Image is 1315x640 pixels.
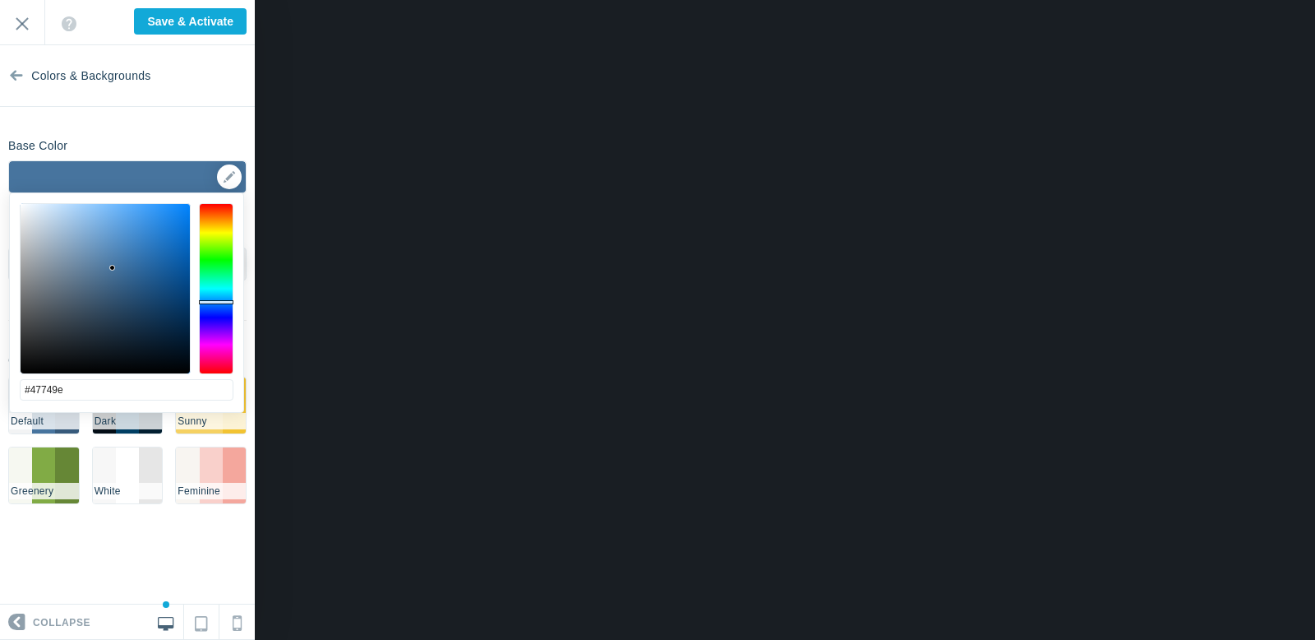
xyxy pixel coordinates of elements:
h6: Base Color [8,140,67,152]
li: Default [9,413,79,429]
li: #F8F5F1 [176,448,199,503]
li: #f4a79d [223,448,246,503]
li: White [93,483,163,499]
p: Choose a Palette [8,352,247,369]
li: #668736 [55,448,78,503]
li: Feminine [176,483,246,499]
li: Sunny [176,413,246,429]
li: #FFFFFF [116,448,139,503]
h6: Background [8,226,72,239]
li: #F6F8F1 [9,448,32,503]
li: Dark [93,413,163,429]
li: Greenery [9,483,79,499]
li: #81AB45 [32,448,55,503]
input: Save & Activate [134,8,247,35]
div: ▼ [9,161,246,202]
span: Colors & Backgrounds [31,45,150,107]
li: #e6e6e6 [139,448,162,503]
li: #F7F7F7 [93,448,116,503]
li: #F9D0CB [200,448,223,503]
span: Collapse [33,605,90,640]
